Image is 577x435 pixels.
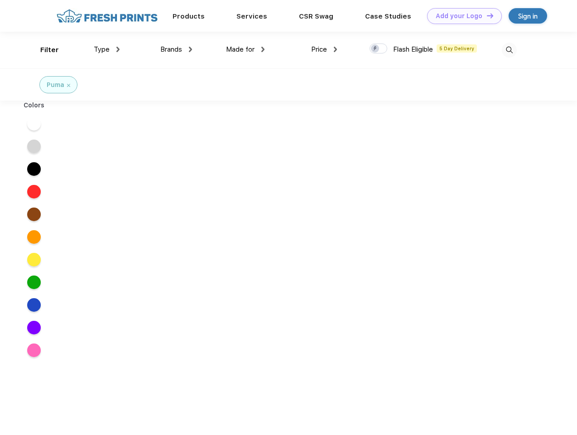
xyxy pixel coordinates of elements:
[94,45,110,53] span: Type
[509,8,547,24] a: Sign in
[518,11,538,21] div: Sign in
[261,47,264,52] img: dropdown.png
[40,45,59,55] div: Filter
[160,45,182,53] span: Brands
[17,101,52,110] div: Colors
[226,45,255,53] span: Made for
[116,47,120,52] img: dropdown.png
[436,12,482,20] div: Add your Logo
[311,45,327,53] span: Price
[437,44,477,53] span: 5 Day Delivery
[393,45,433,53] span: Flash Eligible
[502,43,517,58] img: desktop_search.svg
[236,12,267,20] a: Services
[299,12,333,20] a: CSR Swag
[67,84,70,87] img: filter_cancel.svg
[334,47,337,52] img: dropdown.png
[54,8,160,24] img: fo%20logo%202.webp
[487,13,493,18] img: DT
[189,47,192,52] img: dropdown.png
[47,80,64,90] div: Puma
[173,12,205,20] a: Products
